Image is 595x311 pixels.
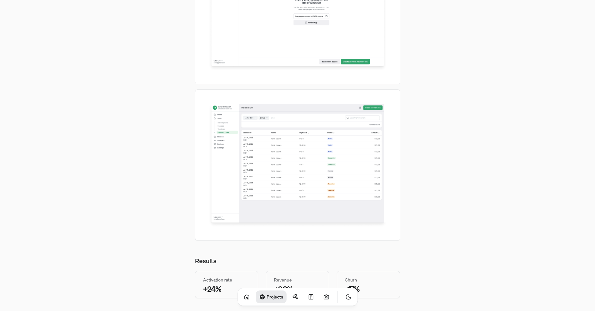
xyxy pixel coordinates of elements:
div: Churn [345,276,392,283]
h2: Results [195,256,400,266]
div: +20% [274,285,321,293]
a: Projects [256,290,286,303]
div: Revenue [274,276,321,283]
h1: Projects [267,294,283,300]
button: Toggle Theme [342,290,355,303]
div: Activation rate [203,276,250,283]
div: +24% [203,285,250,293]
div: -17% [345,285,392,293]
img: Stone Link desktop financial management and reporting tools [195,89,400,241]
